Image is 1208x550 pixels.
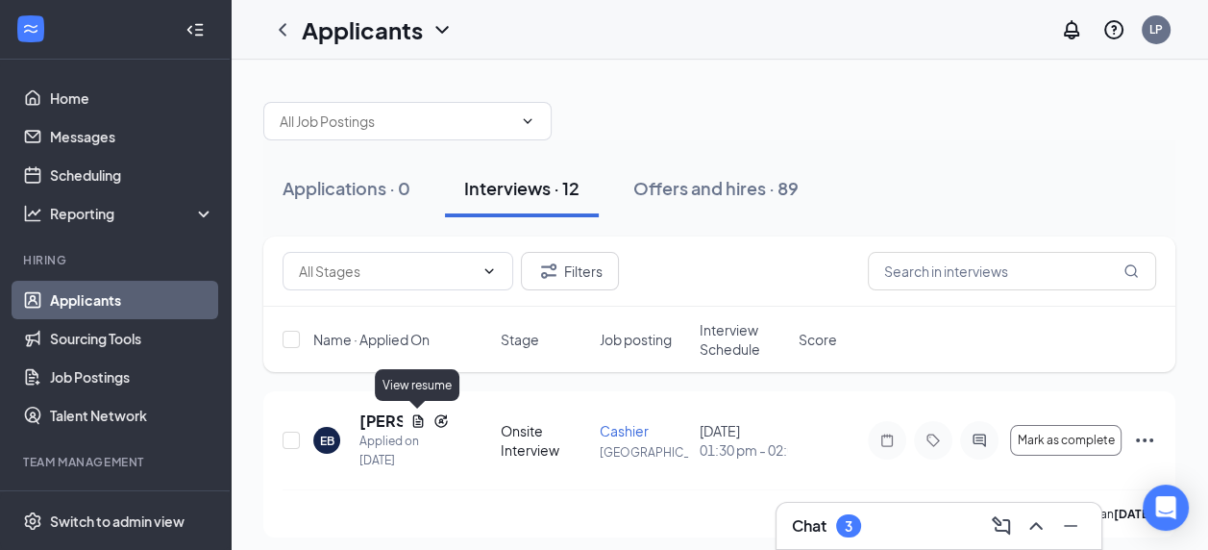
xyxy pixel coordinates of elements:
[520,113,535,129] svg: ChevronDown
[1024,514,1048,537] svg: ChevronUp
[50,117,214,156] a: Messages
[633,176,799,200] div: Offers and hires · 89
[1018,434,1115,447] span: Mark as complete
[868,252,1156,290] input: Search in interviews
[1143,485,1189,531] div: Open Intercom Messenger
[922,433,945,448] svg: Tag
[185,20,205,39] svg: Collapse
[537,260,560,283] svg: Filter
[23,204,42,223] svg: Analysis
[1060,18,1083,41] svg: Notifications
[50,156,214,194] a: Scheduling
[501,330,539,349] span: Stage
[313,330,430,349] span: Name · Applied On
[792,515,826,537] h3: Chat
[1149,21,1163,37] div: LP
[990,514,1013,537] svg: ComposeMessage
[23,454,210,470] div: Team Management
[50,319,214,358] a: Sourcing Tools
[50,512,185,531] div: Switch to admin view
[50,281,214,319] a: Applicants
[410,413,426,429] svg: Document
[271,18,294,41] svg: ChevronLeft
[50,483,214,521] a: Team
[1123,263,1139,279] svg: MagnifyingGlass
[600,330,672,349] span: Job posting
[283,176,410,200] div: Applications · 0
[299,261,474,282] input: All Stages
[50,79,214,117] a: Home
[700,421,787,460] div: [DATE]
[359,411,403,432] h5: [PERSON_NAME]
[464,176,579,200] div: Interviews · 12
[431,18,454,41] svg: ChevronDown
[1021,511,1051,541] button: ChevronUp
[375,369,459,401] div: View resume
[433,413,449,429] svg: Reapply
[1055,511,1086,541] button: Minimize
[23,252,210,268] div: Hiring
[50,358,214,396] a: Job Postings
[302,13,423,46] h1: Applicants
[700,440,787,460] span: 01:30 pm - 02:00 pm
[1010,425,1122,456] button: Mark as complete
[600,422,649,439] span: Cashier
[359,432,449,470] div: Applied on [DATE]
[280,111,512,132] input: All Job Postings
[1059,514,1082,537] svg: Minimize
[50,204,215,223] div: Reporting
[968,433,991,448] svg: ActiveChat
[521,252,619,290] button: Filter Filters
[50,396,214,435] a: Talent Network
[1133,429,1156,452] svg: Ellipses
[1114,507,1153,521] b: [DATE]
[986,511,1017,541] button: ComposeMessage
[700,320,787,359] span: Interview Schedule
[875,433,899,448] svg: Note
[23,512,42,531] svg: Settings
[320,433,334,449] div: EB
[845,518,852,535] div: 3
[501,421,588,460] div: Onsite Interview
[21,19,40,38] svg: WorkstreamLogo
[600,444,687,461] p: [GEOGRAPHIC_DATA]
[481,263,497,279] svg: ChevronDown
[799,330,837,349] span: Score
[1102,18,1125,41] svg: QuestionInfo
